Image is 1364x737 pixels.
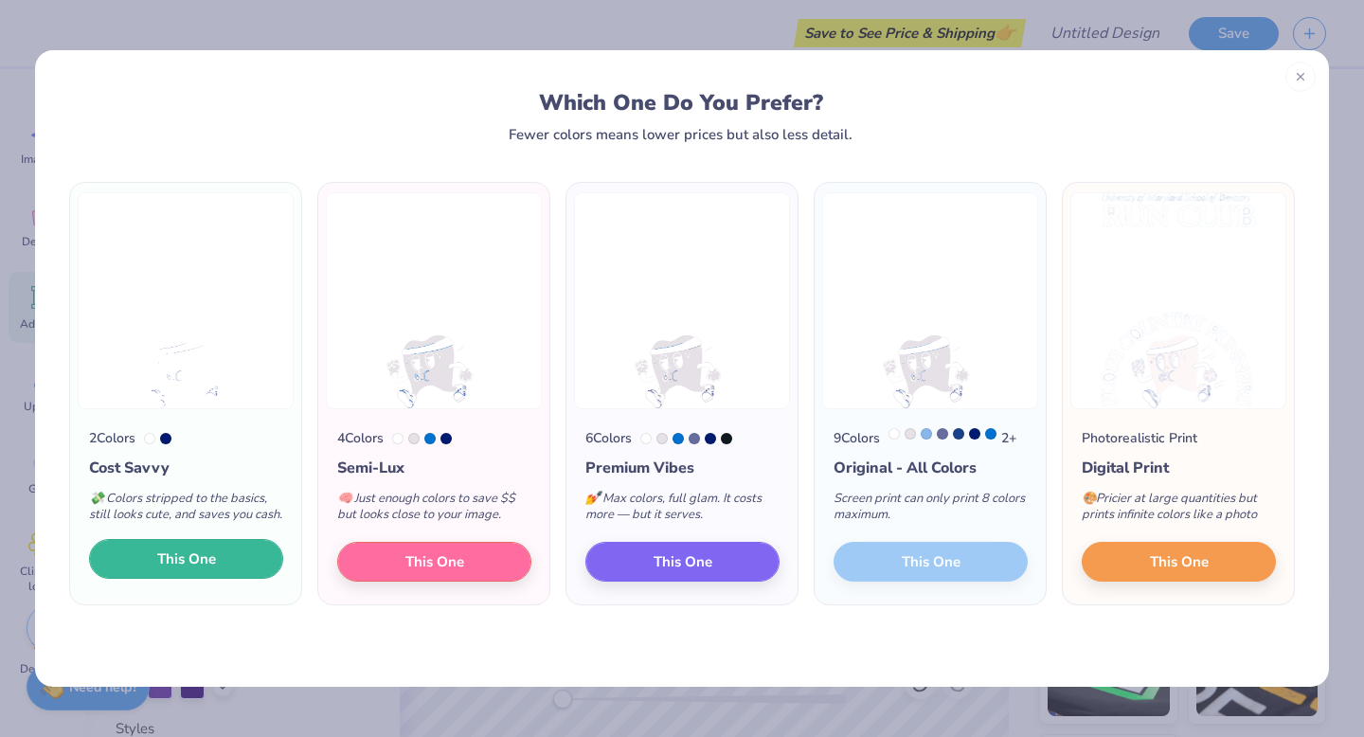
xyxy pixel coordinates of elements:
[89,428,135,448] div: 2 Colors
[1082,490,1097,507] span: 🎨
[574,192,790,409] img: 6 color option
[144,433,155,444] div: White
[921,428,932,440] div: 278 C
[89,457,283,479] div: Cost Savvy
[337,490,352,507] span: 🧠
[822,192,1038,409] img: 9 color option
[424,433,436,444] div: 285 C
[326,192,542,409] img: 4 color option
[1150,551,1209,573] span: This One
[585,479,780,542] div: Max colors, full glam. It costs more — but it serves.
[78,192,294,409] img: 2 color option
[834,479,1028,542] div: Screen print can only print 8 colors maximum.
[157,548,216,570] span: This One
[1082,428,1197,448] div: Photorealistic Print
[509,127,852,142] div: Fewer colors means lower prices but also less detail.
[1070,192,1286,409] img: Photorealistic preview
[689,433,700,444] div: 7668 C
[953,428,964,440] div: 7687 C
[705,433,716,444] div: 2748 C
[408,433,420,444] div: 663 C
[337,479,531,542] div: Just enough colors to save $$ but looks close to your image.
[905,428,916,440] div: 663 C
[87,90,1276,116] div: Which One Do You Prefer?
[969,428,980,440] div: 2748 C
[405,551,464,573] span: This One
[985,428,996,440] div: 285 C
[1082,457,1276,479] div: Digital Print
[160,433,171,444] div: 2748 C
[1082,542,1276,582] button: This One
[337,457,531,479] div: Semi-Lux
[440,433,452,444] div: 2748 C
[89,479,283,542] div: Colors stripped to the basics, still looks cute, and saves you cash.
[721,433,732,444] div: Black 6 C
[585,457,780,479] div: Premium Vibes
[89,490,104,507] span: 💸
[337,428,384,448] div: 4 Colors
[656,433,668,444] div: 663 C
[585,490,601,507] span: 💅
[888,428,900,440] div: White
[585,542,780,582] button: This One
[640,433,652,444] div: White
[1082,479,1276,542] div: Pricier at large quantities but prints infinite colors like a photo
[654,551,712,573] span: This One
[392,433,404,444] div: White
[337,542,531,582] button: This One
[834,457,1028,479] div: Original - All Colors
[888,428,1016,448] div: 2 +
[673,433,684,444] div: 285 C
[585,428,632,448] div: 6 Colors
[937,428,948,440] div: 7668 C
[834,428,880,448] div: 9 Colors
[89,539,283,579] button: This One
